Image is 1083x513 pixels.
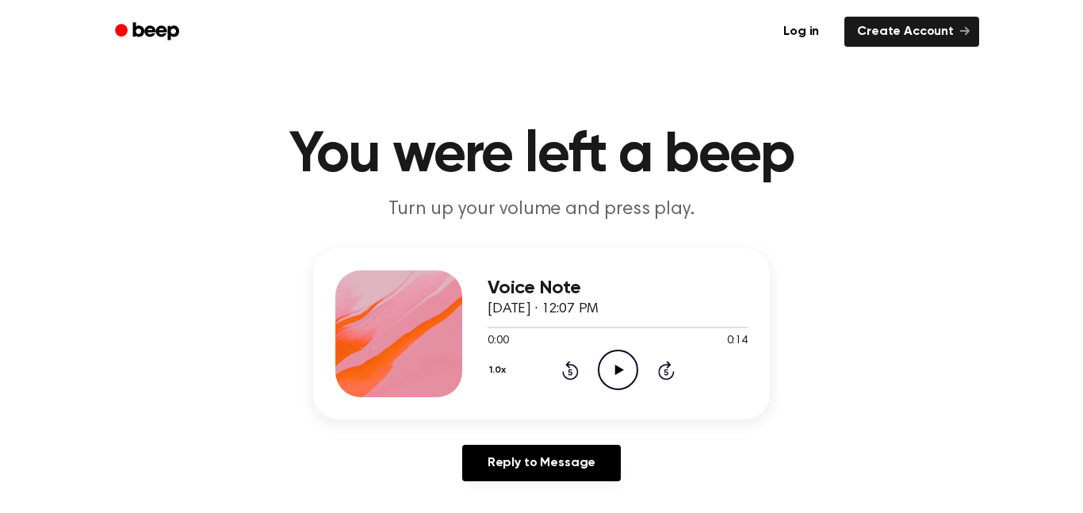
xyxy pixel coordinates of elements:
[767,13,835,50] a: Log in
[844,17,979,47] a: Create Account
[104,17,193,48] a: Beep
[462,445,621,481] a: Reply to Message
[488,357,511,384] button: 1.0x
[727,333,748,350] span: 0:14
[488,333,508,350] span: 0:00
[488,278,748,299] h3: Voice Note
[136,127,947,184] h1: You were left a beep
[237,197,846,223] p: Turn up your volume and press play.
[488,302,599,316] span: [DATE] · 12:07 PM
